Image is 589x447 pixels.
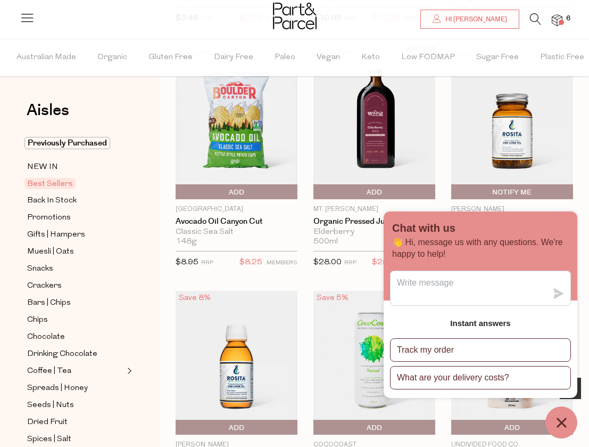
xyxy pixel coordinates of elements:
span: Organic [97,39,127,76]
div: Classic Sea Salt [176,227,297,237]
a: Best Sellers [27,177,124,190]
a: Previously Purchased [27,137,124,150]
img: Coconut Water [313,291,435,435]
p: Mt. [PERSON_NAME] [313,205,435,214]
a: Dried Fruit [27,416,124,429]
a: Chocolate [27,330,124,344]
span: Bars | Chips [27,297,71,310]
span: Seeds | Nuts [27,399,74,412]
span: Plastic Free [540,39,584,76]
a: Back In Stock [27,194,124,207]
span: 6 [563,14,573,23]
small: RRP [344,260,356,266]
img: Cod Liver Oil [176,291,297,435]
span: Best Sellers [24,178,76,189]
span: 500ml [313,237,338,247]
img: Cod Liver Oil [451,51,573,194]
span: Australian Made [16,39,76,76]
div: Elderberry [313,227,435,237]
a: Hi [PERSON_NAME] [420,10,519,29]
a: Spreads | Honey [27,381,124,395]
span: $25.25 [372,256,400,270]
span: Dried Fruit [27,416,68,429]
span: $8.25 [239,256,262,270]
button: Expand/Collapse Coffee | Tea [125,364,132,377]
button: Add To Parcel [313,184,435,199]
a: Bars | Chips [27,296,124,310]
img: Avocado Oil Canyon Cut [176,46,297,199]
img: Part&Parcel [273,3,317,29]
a: Seeds | Nuts [27,399,124,412]
span: Drinking Chocolate [27,348,97,361]
span: Spices | Salt [27,433,71,446]
span: Vegan [317,39,340,76]
p: [PERSON_NAME] [451,205,573,214]
span: Previously Purchased [24,137,110,149]
button: Add To Parcel [176,420,297,435]
span: Crackers [27,280,62,292]
p: [GEOGRAPHIC_DATA] [176,205,297,214]
a: Aisles [27,102,69,129]
a: Crackers [27,279,124,292]
button: Add To Parcel [176,184,297,199]
span: Dairy Free [214,39,253,76]
span: Hi [PERSON_NAME] [443,15,507,24]
span: Muesli | Oats [27,246,74,258]
span: Keto [361,39,380,76]
a: Muesli | Oats [27,245,124,258]
a: NEW IN [27,160,124,174]
span: $28.00 [313,258,342,266]
span: Spreads | Honey [27,382,88,395]
span: Paleo [275,39,295,76]
button: Add To Parcel [313,420,435,435]
span: Back In Stock [27,194,77,207]
span: Gluten Free [148,39,193,76]
img: Organic Pressed Juice [313,46,435,199]
small: MEMBERS [267,260,297,266]
span: Promotions [27,212,71,224]
span: NEW IN [27,161,58,174]
button: Notify Me [451,184,573,199]
inbox-online-store-chat: Shopify online store chat [380,212,580,438]
span: Snacks [27,263,53,275]
div: Save 8% [176,291,214,305]
span: Sugar Free [476,39,519,76]
small: RRP [201,260,213,266]
span: 148g [176,237,197,247]
span: Chips [27,314,48,327]
a: 6 [552,14,562,26]
a: Gifts | Hampers [27,228,124,241]
span: $8.95 [176,258,198,266]
a: Coffee | Tea [27,364,124,378]
a: Promotions [27,211,124,224]
span: Chocolate [27,331,65,344]
a: Snacks [27,262,124,275]
a: Organic Pressed Juice [313,217,435,226]
span: Low FODMAP [401,39,455,76]
span: Aisles [27,99,69,122]
div: Save 5% [313,291,352,305]
a: Avocado Oil Canyon Cut [176,217,297,226]
span: Gifts | Hampers [27,229,85,241]
a: Drinking Chocolate [27,347,124,361]
a: Chips [27,313,124,327]
a: Spices | Salt [27,433,124,446]
span: Coffee | Tea [27,365,71,378]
